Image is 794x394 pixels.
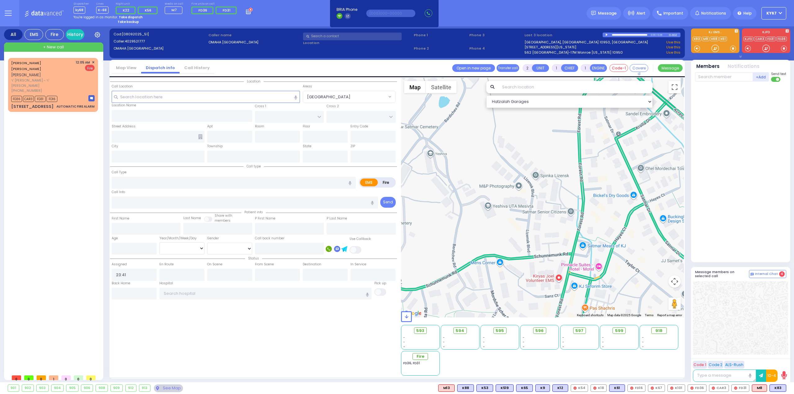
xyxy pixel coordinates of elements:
span: - [443,344,445,349]
img: red-radio-icon.svg [690,387,694,390]
label: Last 3 location [524,33,603,38]
label: Location Name [112,103,136,108]
img: red-radio-icon.svg [630,387,633,390]
div: 908 [96,385,108,392]
img: Google [403,309,423,317]
span: BRIA Phone [337,7,357,12]
span: - [562,335,564,340]
button: Members [696,63,720,70]
input: Search a contact [303,33,402,40]
div: 902 [22,385,34,392]
label: Assigned [112,262,127,267]
label: Cross 1 [255,104,266,109]
span: - [523,335,524,340]
span: Phone 2 [414,46,467,51]
button: Message [658,64,683,72]
img: red-radio-icon.svg [573,387,577,390]
label: Street Address [112,124,136,129]
a: [PERSON_NAME] [PERSON_NAME] [11,60,41,72]
label: En Route [159,262,174,267]
span: Notifications [701,11,726,16]
div: ALS [438,384,455,392]
button: Code 2 [708,361,723,369]
span: - [443,335,445,340]
div: See map [154,384,183,392]
div: FD16 [627,384,645,392]
img: red-radio-icon.svg [670,387,673,390]
button: Show satellite imagery [426,81,457,93]
span: - [562,344,564,349]
label: Hospital [159,281,173,286]
span: + New call [43,44,64,50]
span: Other building occupants [198,134,203,139]
div: K83 [769,384,786,392]
span: Patient info [241,210,266,215]
a: Call History [180,65,214,71]
span: Help [743,11,752,16]
label: Call back number [255,236,284,241]
button: +Add [753,72,769,82]
label: KJFD [742,31,790,35]
span: 596 [535,328,544,334]
div: 905 [66,385,78,392]
span: FD31 [35,96,46,102]
a: Use this [666,50,680,55]
label: In Service [350,262,366,267]
img: Logo [25,9,66,17]
label: Back Home [112,281,130,286]
label: Entry Code [350,124,368,129]
div: 0:26 [657,31,663,38]
span: [GEOGRAPHIC_DATA] [307,94,350,100]
div: 0:00 [650,31,656,38]
div: K54 [571,384,588,392]
label: Lines [96,2,109,6]
label: Gender [207,236,219,241]
a: 562 [GEOGRAPHIC_DATA]-17M Monroe [US_STATE] 10950 [524,50,623,55]
span: Alert [636,11,645,16]
div: BLS [496,384,514,392]
button: Transfer call [497,64,519,72]
span: FD16 [47,96,57,102]
span: 593 [416,328,424,334]
label: Call Location [112,84,133,89]
span: Status [245,256,262,261]
span: 4029521777 [125,39,145,44]
span: 4 [779,271,785,277]
div: 901 [8,385,19,392]
label: State [303,144,311,149]
label: Last Name [183,216,201,221]
div: BLS [516,384,533,392]
label: Fire units on call [191,2,239,6]
span: Location [244,79,264,84]
a: Open this area in Google Maps (opens a new window) [403,309,423,317]
button: UNIT [532,64,549,72]
div: CAR3 [709,384,729,392]
span: - [562,340,564,344]
label: ZIP [350,144,355,149]
div: / [656,31,657,38]
span: - [483,344,485,349]
span: FD36 [11,96,22,102]
a: Use this [666,45,680,50]
img: red-radio-icon.svg [734,387,737,390]
button: Toggle fullscreen view [668,81,681,93]
span: FD36 [198,8,207,13]
label: Apt [207,124,213,129]
img: red-radio-icon.svg [651,387,654,390]
input: (000)000-00000 [366,10,415,17]
span: 594 [456,328,464,334]
span: Phone 4 [469,46,523,51]
span: KY67 [766,11,777,16]
div: 912 [126,385,136,392]
div: EMS [25,29,43,40]
label: Call Type [112,170,127,175]
a: Use this [666,40,680,45]
span: K-68 [96,7,109,14]
div: BLS [535,384,550,392]
div: 904 [51,385,64,392]
a: FD31 [766,37,776,41]
strong: Take backup [118,20,139,24]
span: CAR3 [23,96,34,102]
div: Year/Month/Week/Day [159,236,204,241]
span: 595 [496,328,504,334]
